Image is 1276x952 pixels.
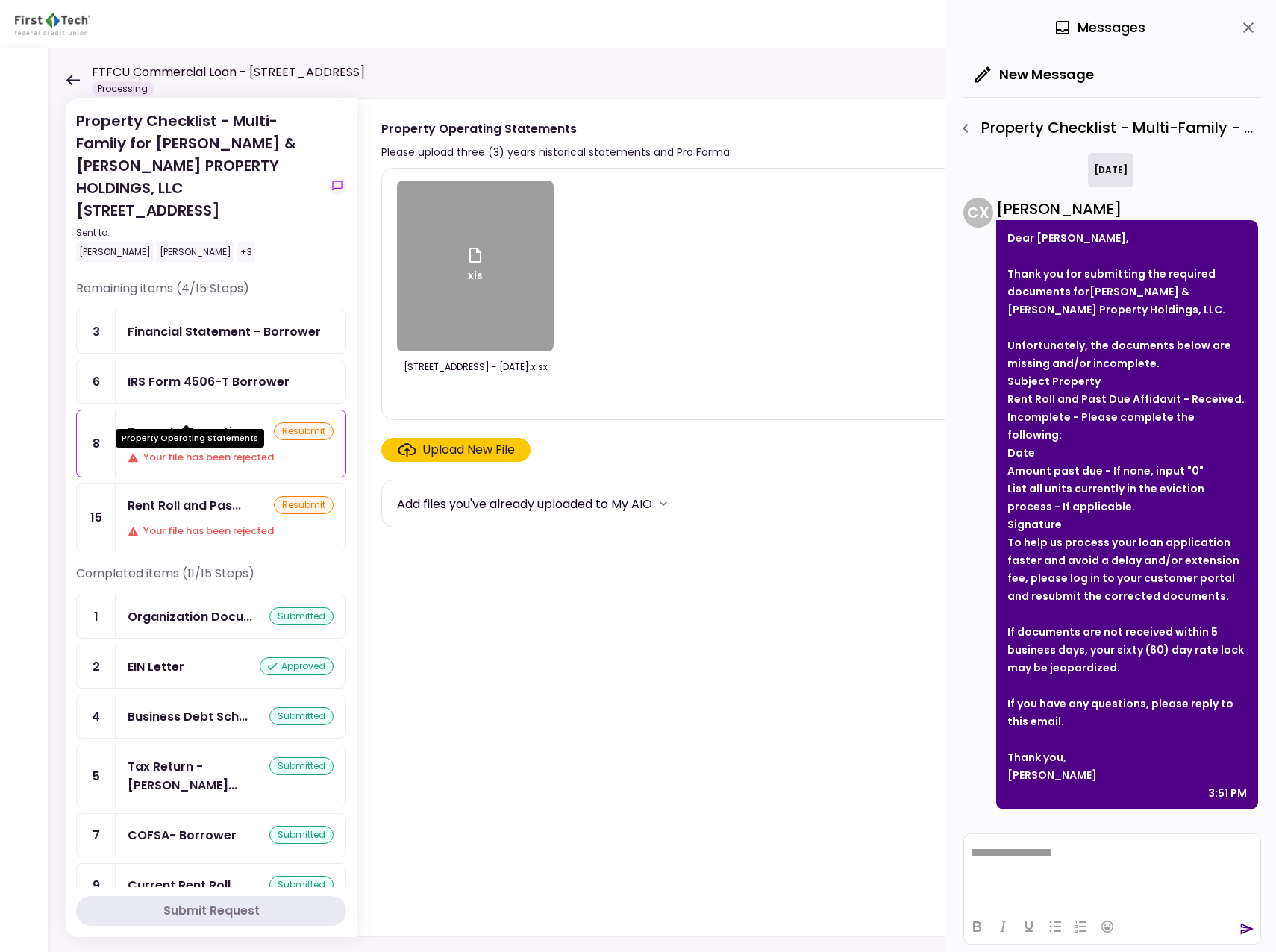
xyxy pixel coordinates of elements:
[963,198,993,228] div: C X
[76,863,346,907] a: 9Current Rent Rollsubmitted
[15,13,90,35] img: Partner icon
[77,645,116,688] div: 2
[1007,463,1204,478] strong: Amount past due - If none, input "0"
[1007,695,1247,730] div: If you have any questions, please reply to this email.
[963,55,1106,94] button: New Message
[1088,153,1133,187] div: [DATE]
[76,645,346,689] a: 2EIN Letterapproved
[76,595,346,639] a: 1Organization Documents for Borrowing Entitysubmitted
[381,119,732,138] div: Property Operating Statements
[652,492,675,515] button: more
[77,814,116,857] div: 7
[466,246,484,286] div: xls
[1007,766,1247,784] div: [PERSON_NAME]
[77,310,116,353] div: 3
[157,242,234,262] div: [PERSON_NAME]
[77,595,116,638] div: 1
[76,745,346,807] a: 5Tax Return - Borrowersubmitted
[76,410,346,477] a: 8Property Operating StatementsresubmitYour file has been rejected
[237,242,255,262] div: +3
[76,280,346,310] div: Remaining items (4/15 Steps)
[1208,784,1247,802] div: 3:51 PM
[76,565,346,595] div: Completed items (11/15 Steps)
[274,422,334,440] div: resubmit
[269,607,334,625] div: submitted
[1007,265,1247,319] div: Thank you for submitting the required documents for .
[92,63,365,81] h1: FTFCU Commercial Loan - [STREET_ADDRESS]
[76,695,346,739] a: 4Business Debt Schedulesubmitted
[1007,533,1247,605] div: To help us process your loan application faster and avoid a delay and/or extension fee, please lo...
[116,429,264,448] div: Property Operating Statements
[128,450,334,465] div: Your file has been rejected
[357,98,1246,937] div: Property Operating StatementsPlease upload three (3) years historical statements and Pro Forma.re...
[76,813,346,857] a: 7COFSA- Borrowersubmitted
[1016,916,1042,937] button: Underline
[128,524,334,539] div: Your file has been rejected
[128,372,290,391] div: IRS Form 4506-T Borrower
[397,360,554,374] div: 513 E Caney St - T12 - 07.31.25.xlsx
[77,864,116,906] div: 9
[1007,481,1204,514] strong: List all units currently in the eviction process - If applicable.
[1236,15,1261,40] button: close
[269,707,334,725] div: submitted
[128,496,241,515] div: Rent Roll and Past Due Affidavit
[990,916,1016,937] button: Italic
[1007,338,1231,371] strong: Unfortunately, the documents below are missing and/or incomplete.
[1069,916,1094,937] button: Numbered list
[163,902,260,920] div: Submit Request
[76,110,322,262] div: Property Checklist - Multi-Family for [PERSON_NAME] & [PERSON_NAME] PROPERTY HOLDINGS, LLC [STREE...
[1095,916,1120,937] button: Emojis
[92,81,154,96] div: Processing
[76,896,346,926] button: Submit Request
[1007,229,1247,247] div: Dear [PERSON_NAME],
[381,438,531,462] span: Click here to upload the required document
[128,707,248,726] div: Business Debt Schedule
[1054,16,1145,39] div: Messages
[260,657,334,675] div: approved
[269,757,334,775] div: submitted
[397,495,652,513] div: Add files you've already uploaded to My AIO
[128,826,237,845] div: COFSA- Borrower
[77,360,116,403] div: 6
[128,757,269,795] div: Tax Return - Borrower
[269,876,334,894] div: submitted
[964,834,1260,909] iframe: Rich Text Area
[274,496,334,514] div: resubmit
[77,484,116,551] div: 15
[128,322,321,341] div: Financial Statement - Borrower
[1007,392,1245,442] strong: Rent Roll and Past Due Affidavit - Received. Incomplete - Please complete the following:
[328,177,346,195] button: show-messages
[1007,748,1247,766] div: Thank you,
[1007,374,1101,389] strong: Subject Property
[128,876,231,895] div: Current Rent Roll
[1007,623,1247,677] div: If documents are not received within 5 business days, your sixty (60) day rate lock may be jeopar...
[76,483,346,551] a: 15Rent Roll and Past Due AffidavitresubmitYour file has been rejected
[76,360,346,404] a: 6IRS Form 4506-T Borrower
[76,242,154,262] div: [PERSON_NAME]
[1007,284,1222,317] strong: [PERSON_NAME] & [PERSON_NAME] Property Holdings, LLC
[128,657,184,676] div: EIN Letter
[128,607,252,626] div: Organization Documents for Borrowing Entity
[1007,517,1062,532] strong: Signature
[1007,445,1035,460] strong: Date
[964,916,989,937] button: Bold
[996,198,1258,220] div: [PERSON_NAME]
[1042,916,1068,937] button: Bullet list
[953,116,1261,141] div: Property Checklist - Multi-Family - Rent Roll and Past Due Affidavit
[422,441,515,459] div: Upload New File
[269,826,334,844] div: submitted
[1239,921,1254,936] button: send
[76,226,322,239] div: Sent to:
[381,143,732,161] div: Please upload three (3) years historical statements and Pro Forma.
[77,695,116,738] div: 4
[77,410,116,477] div: 8
[77,745,116,807] div: 5
[76,310,346,354] a: 3Financial Statement - Borrower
